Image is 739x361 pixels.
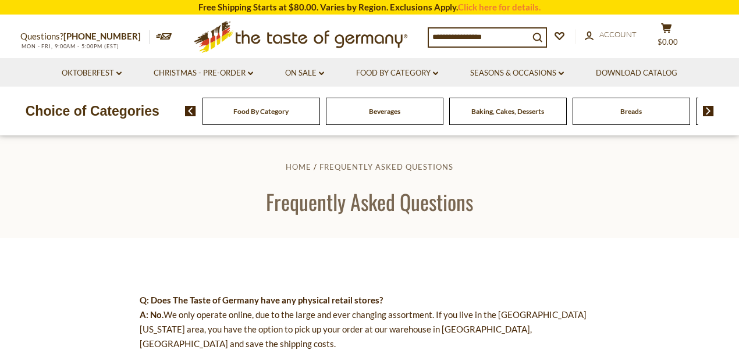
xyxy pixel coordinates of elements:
a: Home [286,162,311,171]
h1: Frequently Asked Questions [36,188,703,215]
a: Click here for details. [458,2,541,12]
img: next arrow [703,106,714,116]
span: $0.00 [658,37,678,47]
strong: A: No. [140,309,164,320]
a: Baking, Cakes, Desserts [471,107,544,116]
a: [PHONE_NUMBER] [63,31,141,41]
button: $0.00 [649,23,684,52]
a: Seasons & Occasions [470,67,564,80]
a: Account [585,28,637,41]
a: Oktoberfest [62,67,122,80]
a: Food By Category [356,67,438,80]
strong: Q: Does The Taste of Germany have any physical retail stores? [140,295,383,305]
a: Breads [620,107,642,116]
span: Account [599,30,637,39]
span: MON - FRI, 9:00AM - 5:00PM (EST) [20,43,119,49]
a: Download Catalog [596,67,677,80]
a: Christmas - PRE-ORDER [154,67,253,80]
a: Frequently Asked Questions [319,162,453,171]
a: Food By Category [233,107,289,116]
a: On Sale [285,67,324,80]
p: Questions? [20,29,150,44]
a: Beverages [369,107,400,116]
img: previous arrow [185,106,196,116]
